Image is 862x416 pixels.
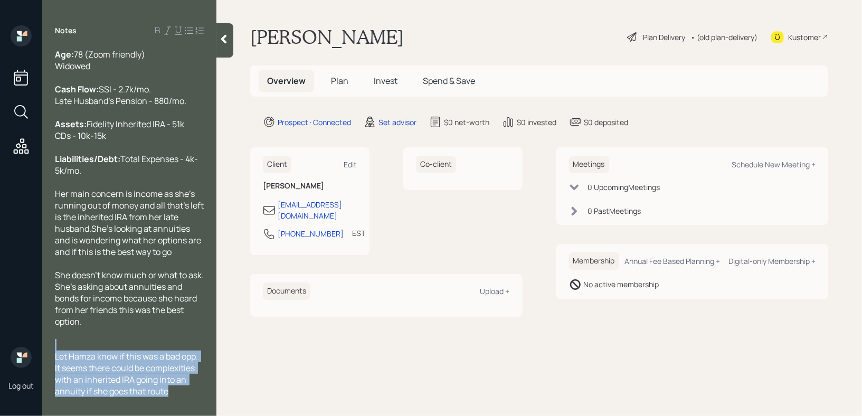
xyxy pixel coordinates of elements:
[55,351,200,397] span: Let Hamza know if this was a bad opp. It seems there could be complexities with an inherited IRA ...
[331,75,348,87] span: Plan
[444,117,489,128] div: $0 net-worth
[250,25,404,49] h1: [PERSON_NAME]
[569,252,619,270] h6: Membership
[55,269,205,327] span: She doesn't know much or what to ask. She's asking about annuities and bonds for income because s...
[374,75,397,87] span: Invest
[8,381,34,391] div: Log out
[55,153,198,176] span: Total Expenses - 4k-5k/mo.
[55,153,120,165] span: Liabilities/Debt:
[588,205,641,216] div: 0 Past Meeting s
[11,347,32,368] img: retirable_logo.png
[517,117,556,128] div: $0 invested
[278,228,344,239] div: [PHONE_NUMBER]
[690,32,757,43] div: • (old plan-delivery)
[588,182,660,193] div: 0 Upcoming Meeting s
[480,286,510,296] div: Upload +
[263,156,291,173] h6: Client
[584,279,659,290] div: No active membership
[569,156,609,173] h6: Meetings
[624,256,720,266] div: Annual Fee Based Planning +
[55,49,74,60] span: Age:
[344,159,357,169] div: Edit
[423,75,475,87] span: Spend & Save
[584,117,628,128] div: $0 deposited
[643,32,685,43] div: Plan Delivery
[732,159,816,169] div: Schedule New Meeting +
[263,282,310,300] h6: Documents
[55,25,77,36] label: Notes
[55,188,205,258] span: Her main concern is income as she's running out of money and all that's left is the inherited IRA...
[55,83,99,95] span: Cash Flow:
[378,117,416,128] div: Set advisor
[788,32,821,43] div: Kustomer
[55,83,186,107] span: SSI - 2.7k/mo. Late Husband's Pension - 880/mo.
[416,156,456,173] h6: Co-client
[278,199,357,221] div: [EMAIL_ADDRESS][DOMAIN_NAME]
[55,118,184,141] span: Fidelity Inherited IRA - 51k CDs - 10k-15k
[278,117,351,128] div: Prospect · Connected
[263,182,357,191] h6: [PERSON_NAME]
[55,49,145,72] span: 78 (Zoom friendly) Widowed
[352,228,365,239] div: EST
[728,256,816,266] div: Digital-only Membership +
[267,75,306,87] span: Overview
[55,118,87,130] span: Assets:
